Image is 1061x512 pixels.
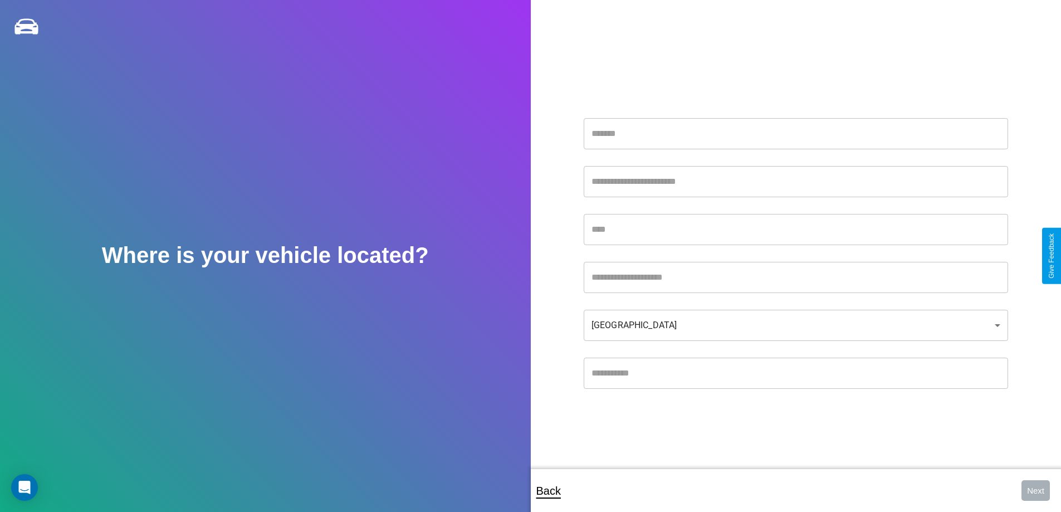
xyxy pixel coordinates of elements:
[11,474,38,501] div: Open Intercom Messenger
[1021,480,1050,501] button: Next
[1048,233,1055,279] div: Give Feedback
[102,243,429,268] h2: Where is your vehicle located?
[536,481,561,501] p: Back
[584,310,1008,341] div: [GEOGRAPHIC_DATA]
